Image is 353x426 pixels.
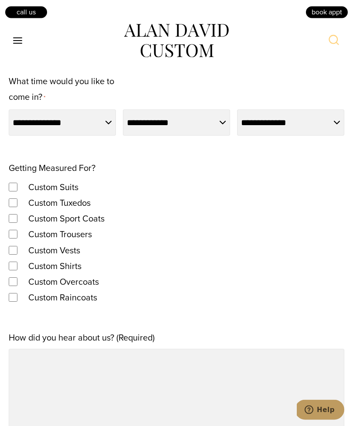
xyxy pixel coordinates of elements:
a: Call Us [4,6,48,19]
label: Custom Vests [20,243,89,259]
legend: Getting Measured For? [9,160,95,176]
label: What time would you like to come in? [9,74,116,106]
img: alan david custom [124,24,229,58]
iframe: Opens a widget where you can chat to one of our agents [297,400,344,422]
label: Custom Overcoats [20,274,108,290]
label: Custom Sport Coats [20,211,113,227]
label: Custom Shirts [20,259,90,274]
button: Open menu [9,33,27,49]
label: Custom Trousers [20,227,101,242]
label: How did you hear about us? (Required) [9,330,155,346]
button: View Search Form [323,31,344,51]
label: Custom Raincoats [20,290,106,306]
label: Custom Suits [20,180,87,195]
a: book appt [305,6,349,19]
label: Custom Tuxedos [20,195,99,211]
